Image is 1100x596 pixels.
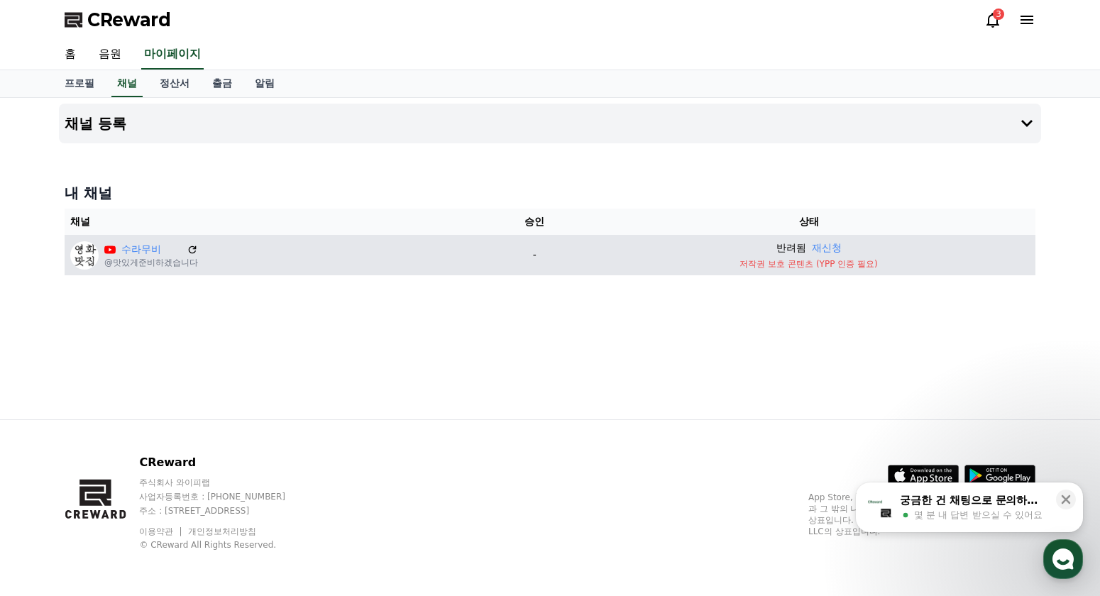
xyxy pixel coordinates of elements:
[488,209,583,235] th: 승인
[87,9,171,31] span: CReward
[188,526,256,536] a: 개인정보처리방침
[183,450,273,485] a: 설정
[87,40,133,70] a: 음원
[243,70,286,97] a: 알림
[53,70,106,97] a: 프로필
[139,505,312,517] p: 주소 : [STREET_ADDRESS]
[65,9,171,31] a: CReward
[111,70,143,97] a: 채널
[70,241,99,270] img: 수라무비
[493,248,577,263] p: -
[130,472,147,483] span: 대화
[139,491,312,502] p: 사업자등록번호 : [PHONE_NUMBER]
[582,209,1035,235] th: 상태
[94,450,183,485] a: 대화
[808,492,1035,537] p: App Store, iCloud, iCloud Drive 및 iTunes Store는 미국과 그 밖의 나라 및 지역에서 등록된 Apple Inc.의 서비스 상표입니다. Goo...
[45,471,53,482] span: 홈
[776,241,806,255] p: 반려됨
[219,471,236,482] span: 설정
[65,209,488,235] th: 채널
[148,70,201,97] a: 정산서
[812,241,842,255] button: 재신청
[139,539,312,551] p: © CReward All Rights Reserved.
[139,477,312,488] p: 주식회사 와이피랩
[59,104,1041,143] button: 채널 등록
[65,116,126,131] h4: 채널 등록
[121,242,181,257] a: 수라무비
[139,454,312,471] p: CReward
[4,450,94,485] a: 홈
[139,526,184,536] a: 이용약관
[65,183,1035,203] h4: 내 채널
[201,70,243,97] a: 출금
[141,40,204,70] a: 마이페이지
[984,11,1001,28] a: 3
[588,258,1030,270] p: 저작권 보호 콘텐츠 (YPP 인증 필요)
[993,9,1004,20] div: 3
[104,257,198,268] p: @맛있게준비하겠습니다
[53,40,87,70] a: 홈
